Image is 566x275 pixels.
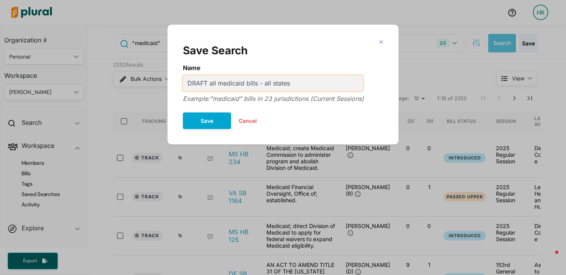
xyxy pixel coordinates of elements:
iframe: Intercom live chat [540,249,558,267]
button: Cancel [231,115,265,127]
div: Modal [167,25,399,144]
div: Example: "medicaid" bills in 23 jurisdictions (Current Sessions) [183,94,383,103]
label: Name [183,63,383,72]
h2: Save Search [183,44,383,57]
button: Save [183,112,231,129]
